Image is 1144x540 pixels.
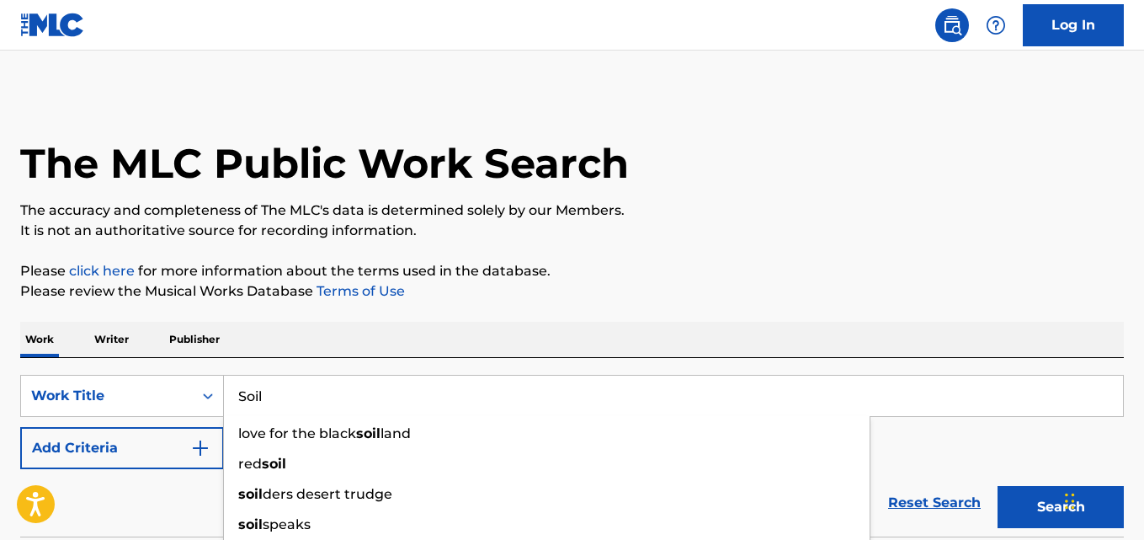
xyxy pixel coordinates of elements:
[20,261,1124,281] p: Please for more information about the terms used in the database.
[20,138,629,189] h1: The MLC Public Work Search
[1060,459,1144,540] iframe: Chat Widget
[238,486,263,502] strong: soil
[356,425,380,441] strong: soil
[942,15,962,35] img: search
[380,425,411,441] span: land
[935,8,969,42] a: Public Search
[1065,476,1075,527] div: Drag
[262,456,286,472] strong: soil
[979,8,1013,42] div: Help
[31,386,183,406] div: Work Title
[313,283,405,299] a: Terms of Use
[238,516,263,532] strong: soil
[190,438,210,458] img: 9d2ae6d4665cec9f34b9.svg
[1023,4,1124,46] a: Log In
[20,200,1124,221] p: The accuracy and completeness of The MLC's data is determined solely by our Members.
[986,15,1006,35] img: help
[164,322,225,357] p: Publisher
[263,516,311,532] span: speaks
[20,221,1124,241] p: It is not an authoritative source for recording information.
[89,322,134,357] p: Writer
[69,263,135,279] a: click here
[20,375,1124,537] form: Search Form
[998,486,1124,528] button: Search
[20,281,1124,302] p: Please review the Musical Works Database
[263,486,392,502] span: ders desert trudge
[238,456,262,472] span: red
[20,322,59,357] p: Work
[20,427,224,469] button: Add Criteria
[238,425,356,441] span: love for the black
[20,13,85,37] img: MLC Logo
[880,484,989,521] a: Reset Search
